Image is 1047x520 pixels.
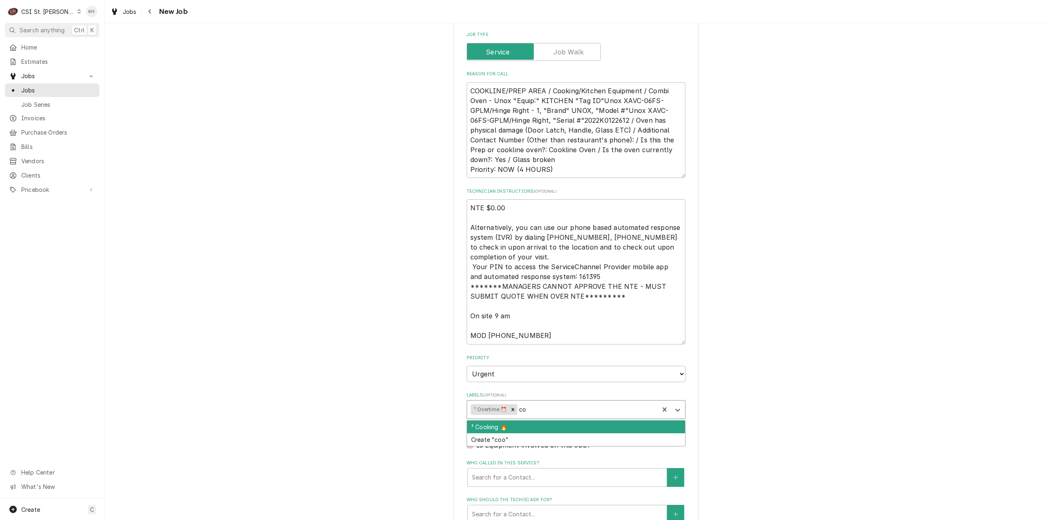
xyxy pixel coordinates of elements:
[21,142,95,151] span: Bills
[5,126,99,139] a: Purchase Orders
[673,511,678,517] svg: Create New Contact
[483,393,506,397] span: ( optional )
[21,468,94,477] span: Help Center
[123,7,137,16] span: Jobs
[7,6,19,17] div: CSI St. Louis's Avatar
[467,392,685,398] label: Labels
[467,82,685,178] textarea: COOKLINE/PREP AREA / Cooking/Kitchen Equipment / Combi Oven - Unox "Equip:" KITCHEN "Tag ID"Unox ...
[467,460,685,466] label: Who called in this service?
[471,404,508,415] div: ¹ Overtime ⏰
[21,128,95,137] span: Purchase Orders
[157,6,188,17] span: New Job
[21,100,95,109] span: Job Series
[86,6,97,17] div: Kelsey Hetlage's Avatar
[5,140,99,153] a: Bills
[21,506,40,513] span: Create
[86,6,97,17] div: KH
[5,98,99,111] a: Job Series
[21,86,95,95] span: Jobs
[5,111,99,125] a: Invoices
[144,5,157,18] button: Navigate back
[467,71,685,178] div: Reason For Call
[21,185,83,194] span: Pricebook
[467,32,685,61] div: Job Type
[5,480,99,493] a: Go to What's New
[467,497,685,503] label: Who should the tech(s) ask for?
[20,26,65,34] span: Search anything
[7,6,19,17] div: C
[467,421,685,433] div: ² Cooking 🔥
[467,355,685,361] label: Priority
[508,404,517,415] div: Remove ¹ Overtime ⏰
[90,26,94,34] span: K
[21,43,95,52] span: Home
[21,171,95,180] span: Clients
[467,355,685,382] div: Priority
[467,460,685,486] div: Who called in this service?
[5,55,99,68] a: Estimates
[467,188,685,195] label: Technician Instructions
[21,114,95,122] span: Invoices
[5,169,99,182] a: Clients
[534,189,557,194] span: ( optional )
[467,32,685,38] label: Job Type
[5,183,99,196] a: Go to Pricebook
[5,23,99,37] button: Search anythingCtrlK
[5,83,99,97] a: Jobs
[467,188,685,344] div: Technician Instructions
[5,466,99,479] a: Go to Help Center
[5,69,99,83] a: Go to Jobs
[467,392,685,419] div: Labels
[467,71,685,77] label: Reason For Call
[5,41,99,54] a: Home
[90,505,94,514] span: C
[467,433,685,446] div: Create "coo"
[21,157,95,165] span: Vendors
[107,5,140,18] a: Jobs
[74,26,85,34] span: Ctrl
[21,72,83,80] span: Jobs
[673,475,678,480] svg: Create New Contact
[467,199,685,344] textarea: NTE $0.00 Alternatively, you can use our phone based automated response system (IVR) by dialing [...
[5,154,99,168] a: Vendors
[667,468,684,487] button: Create New Contact
[21,482,94,491] span: What's New
[21,57,95,66] span: Estimates
[21,7,74,16] div: CSI St. [PERSON_NAME]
